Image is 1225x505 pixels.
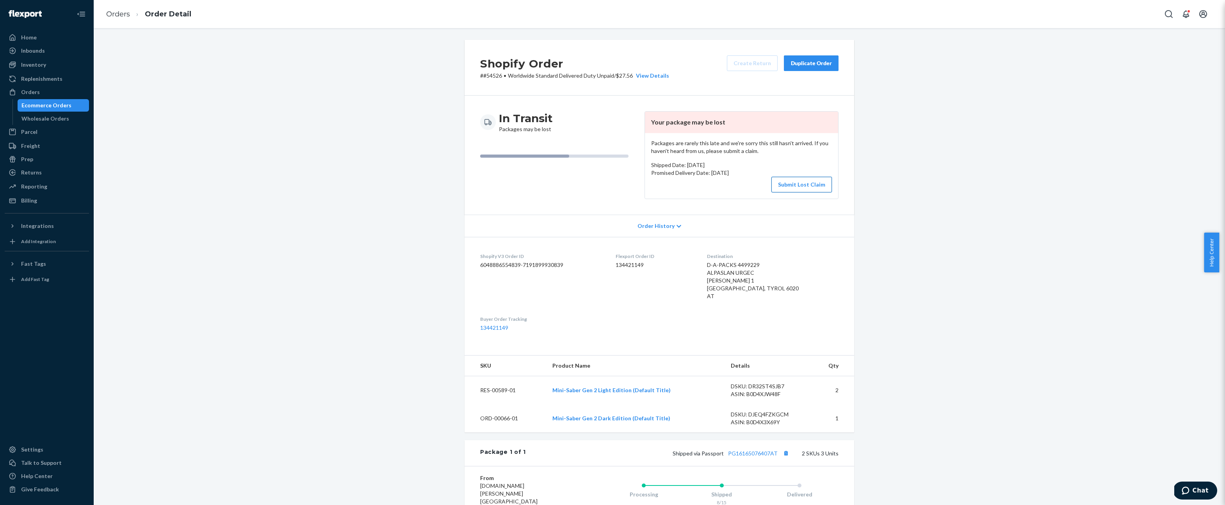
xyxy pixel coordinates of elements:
div: Duplicate Order [791,59,832,67]
th: SKU [465,356,546,376]
a: Mini-Saber Gen 2 Dark Edition (Default Title) [552,415,670,421]
div: Freight [21,142,40,150]
button: Integrations [5,220,89,232]
ol: breadcrumbs [100,3,198,26]
div: Home [21,34,37,41]
button: Talk to Support [5,457,89,469]
a: Parcel [5,126,89,138]
th: Qty [810,356,854,376]
div: DSKU: DR32ST4SJB7 [731,382,804,390]
div: Orders [21,88,40,96]
div: Inventory [21,61,46,69]
a: Settings [5,443,89,456]
div: Give Feedback [21,485,59,493]
div: Reporting [21,183,47,190]
a: Inventory [5,59,89,71]
a: PG16165076407AT [728,450,778,457]
a: Add Integration [5,235,89,248]
a: Ecommerce Orders [18,99,89,112]
div: DSKU: DJEQ4FZKGCM [731,411,804,418]
div: Wholesale Orders [21,115,69,123]
span: Worldwide Standard Delivered Duty Unpaid [508,72,614,79]
th: Details [725,356,810,376]
td: 2 [810,376,854,405]
a: Inbounds [5,44,89,57]
div: Packages may be lost [499,111,553,133]
a: 134421149 [480,324,508,331]
div: Package 1 of 1 [480,448,526,458]
p: Shipped Date: [DATE] [651,161,832,169]
button: Give Feedback [5,483,89,496]
div: Add Integration [21,238,56,245]
button: Create Return [727,55,778,71]
img: Flexport logo [9,10,42,18]
a: Reporting [5,180,89,193]
h3: In Transit [499,111,553,125]
dt: Destination [707,253,839,260]
div: Replenishments [21,75,62,83]
div: Processing [605,491,683,498]
button: Duplicate Order [784,55,839,71]
a: Add Fast Tag [5,273,89,286]
div: 2 SKUs 3 Units [526,448,839,458]
a: Prep [5,153,89,165]
button: Fast Tags [5,258,89,270]
div: Talk to Support [21,459,62,467]
div: Prep [21,155,33,163]
a: Orders [106,10,130,18]
span: Shipped via Passport [673,450,791,457]
div: Ecommerce Orders [21,101,71,109]
h2: Shopify Order [480,55,669,72]
p: Packages are rarely this late and we're sorry this still hasn't arrived. If you haven't heard fro... [651,139,832,155]
div: Fast Tags [21,260,46,268]
span: Order History [637,222,675,230]
button: View Details [633,72,669,80]
span: • [504,72,506,79]
a: Returns [5,166,89,179]
button: Open notifications [1178,6,1194,22]
div: Shipped [683,491,761,498]
span: D-A-PACKS 4499229 ALPASLAN URGEC [PERSON_NAME] 1 [GEOGRAPHIC_DATA], TYROL 6020 AT [707,261,799,299]
a: Order Detail [145,10,191,18]
div: Help Center [21,472,53,480]
p: # #54526 / $27.56 [480,72,669,80]
dt: Buyer Order Tracking [480,316,603,322]
dd: 6048886554839-7191899930839 [480,261,603,269]
iframe: Opens a widget where you can chat to one of our agents [1174,482,1217,501]
td: RES-00589-01 [465,376,546,405]
a: Billing [5,194,89,207]
span: [DOMAIN_NAME] [PERSON_NAME][GEOGRAPHIC_DATA] [480,482,538,505]
button: Open account menu [1195,6,1211,22]
dd: 134421149 [616,261,694,269]
button: Copy tracking number [781,448,791,458]
div: Parcel [21,128,37,136]
th: Product Name [546,356,725,376]
header: Your package may be lost [645,112,838,133]
a: Freight [5,140,89,152]
div: Settings [21,446,43,453]
div: Delivered [760,491,839,498]
button: Close Navigation [73,6,89,22]
p: Promised Delivery Date: [DATE] [651,169,832,177]
div: Inbounds [21,47,45,55]
dt: From [480,474,573,482]
a: Replenishments [5,73,89,85]
div: Billing [21,197,37,204]
a: Home [5,31,89,44]
div: Returns [21,169,42,176]
a: Help Center [5,470,89,482]
button: Open Search Box [1161,6,1177,22]
div: ASIN: B0D4XJW48F [731,390,804,398]
button: Submit Lost Claim [771,177,832,192]
dt: Shopify V3 Order ID [480,253,603,260]
button: Help Center [1204,233,1219,272]
dt: Flexport Order ID [616,253,694,260]
div: Integrations [21,222,54,230]
td: 1 [810,404,854,432]
td: ORD-00066-01 [465,404,546,432]
a: Mini-Saber Gen 2 Light Edition (Default Title) [552,387,671,393]
a: Orders [5,86,89,98]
